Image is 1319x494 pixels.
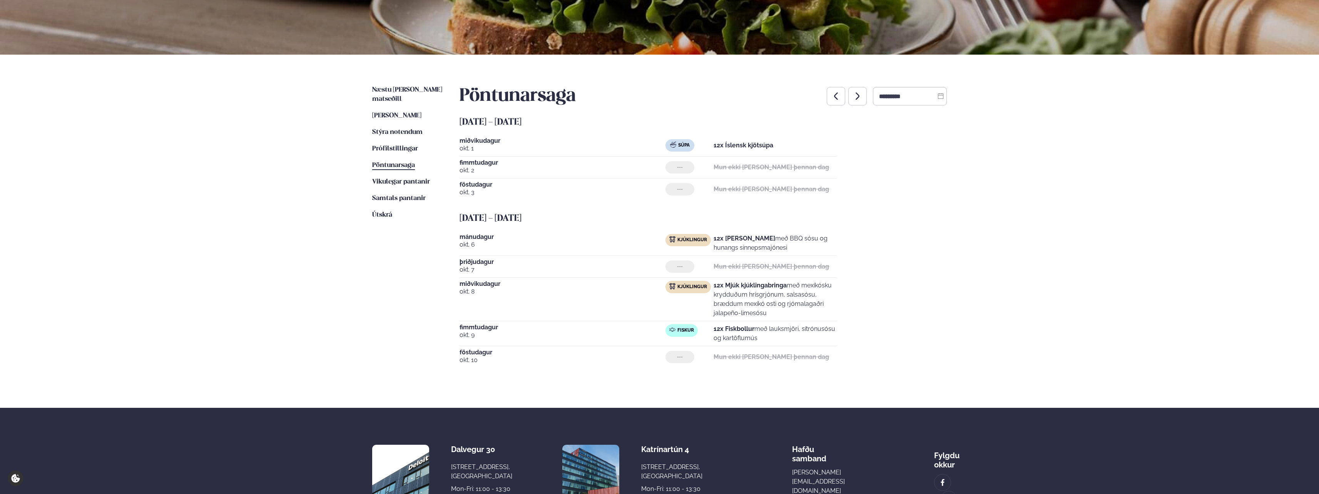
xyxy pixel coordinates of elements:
a: Pöntunarsaga [372,161,415,170]
div: Mon-Fri: 11:00 - 13:30 [641,484,702,494]
span: Næstu [PERSON_NAME] matseðill [372,87,442,102]
div: Mon-Fri: 11:00 - 13:30 [451,484,512,494]
strong: Mun ekki [PERSON_NAME] þennan dag [714,164,829,171]
h5: [DATE] - [DATE] [460,212,947,225]
span: fimmtudagur [460,160,665,166]
span: miðvikudagur [460,281,665,287]
span: Kjúklingur [677,284,707,290]
span: okt. 1 [460,144,665,153]
span: okt. 7 [460,265,665,274]
span: okt. 10 [460,355,665,365]
span: Vikulegar pantanir [372,179,430,185]
span: --- [677,186,683,192]
div: Fylgdu okkur [934,445,960,469]
a: Næstu [PERSON_NAME] matseðill [372,85,444,104]
span: [PERSON_NAME] [372,112,421,119]
span: Hafðu samband [792,439,826,463]
span: --- [677,354,683,360]
span: Kjúklingur [677,237,707,243]
span: Stýra notendum [372,129,423,135]
a: Vikulegar pantanir [372,177,430,187]
a: [PERSON_NAME] [372,111,421,120]
a: Samtals pantanir [372,194,426,203]
div: [STREET_ADDRESS], [GEOGRAPHIC_DATA] [451,462,512,481]
p: með mexíkósku krydduðum hrísgrjónum, salsasósu, bræddum mexíkó osti og rjómalagaðri jalapeño-lime... [714,281,837,318]
span: miðvikudagur [460,138,665,144]
span: okt. 9 [460,330,665,340]
span: Fiskur [677,327,694,334]
p: með lauksmjöri, sítrónusósu og kartöflumús [714,324,837,343]
span: Pöntunarsaga [372,162,415,169]
span: okt. 6 [460,240,665,249]
strong: 12x Mjúk kjúklingabringa [714,282,787,289]
span: okt. 8 [460,287,665,296]
strong: 12x Íslensk kjötsúpa [714,142,773,149]
span: --- [677,264,683,270]
span: föstudagur [460,182,665,188]
span: fimmtudagur [460,324,665,330]
img: chicken.svg [669,283,675,289]
p: með BBQ sósu og hunangs sinnepsmajónesi [714,234,837,252]
span: mánudagur [460,234,665,240]
img: soup.svg [670,142,676,148]
span: þriðjudagur [460,259,665,265]
a: Stýra notendum [372,128,423,137]
img: fish.svg [669,327,675,333]
strong: Mun ekki [PERSON_NAME] þennan dag [714,353,829,360]
span: föstudagur [460,349,665,355]
span: Útskrá [372,212,392,218]
a: Útskrá [372,210,392,220]
strong: 12x [PERSON_NAME] [714,235,775,242]
a: Cookie settings [8,471,23,486]
a: image alt [935,474,951,491]
div: Dalvegur 30 [451,445,512,454]
span: okt. 3 [460,188,665,197]
h2: Pöntunarsaga [460,85,576,107]
a: Prófílstillingar [372,144,418,154]
span: Samtals pantanir [372,195,426,202]
span: Súpa [678,142,690,149]
h5: [DATE] - [DATE] [460,116,947,129]
span: Prófílstillingar [372,145,418,152]
div: Katrínartún 4 [641,445,702,454]
img: image alt [938,478,947,487]
strong: 12x Fiskbollur [714,325,754,332]
strong: Mun ekki [PERSON_NAME] þennan dag [714,185,829,193]
span: okt. 2 [460,166,665,175]
span: --- [677,164,683,170]
img: chicken.svg [669,236,675,242]
div: [STREET_ADDRESS], [GEOGRAPHIC_DATA] [641,462,702,481]
strong: Mun ekki [PERSON_NAME] þennan dag [714,263,829,270]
